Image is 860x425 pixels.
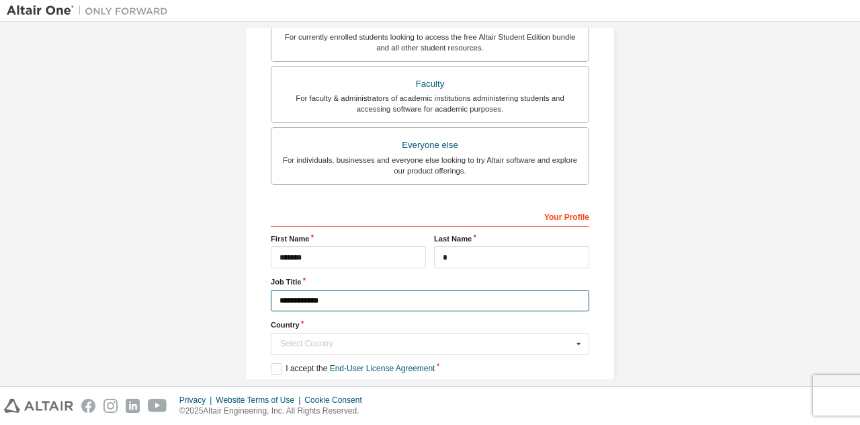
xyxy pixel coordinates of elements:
[279,75,580,93] div: Faculty
[434,233,589,244] label: Last Name
[279,155,580,176] div: For individuals, businesses and everyone else looking to try Altair software and explore our prod...
[81,399,95,413] img: facebook.svg
[280,340,572,348] div: Select Country
[7,4,175,17] img: Altair One
[279,32,580,53] div: For currently enrolled students looking to access the free Altair Student Edition bundle and all ...
[103,399,118,413] img: instagram.svg
[279,93,580,114] div: For faculty & administrators of academic institutions administering students and accessing softwa...
[4,399,73,413] img: altair_logo.svg
[271,233,426,244] label: First Name
[330,364,435,373] a: End-User License Agreement
[216,395,304,405] div: Website Terms of Use
[179,395,216,405] div: Privacy
[304,395,370,405] div: Cookie Consent
[279,136,580,155] div: Everyone else
[271,319,589,330] label: Country
[271,276,589,287] label: Job Title
[126,399,140,413] img: linkedin.svg
[179,405,370,417] p: © 2025 Altair Engineering, Inc. All Rights Reserved.
[271,363,435,375] label: I accept the
[148,399,167,413] img: youtube.svg
[271,205,589,227] div: Your Profile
